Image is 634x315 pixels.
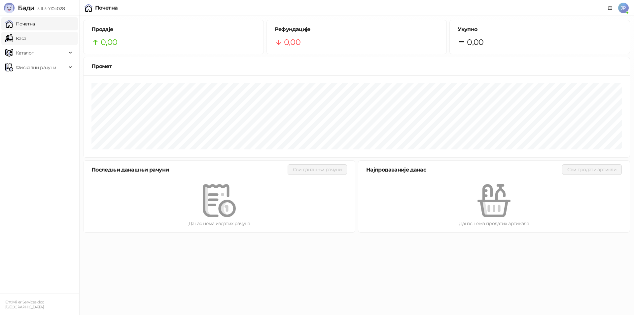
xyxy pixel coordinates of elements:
button: Сви данашњи рачуни [288,164,347,175]
span: 0,00 [101,36,117,49]
button: Сви продати артикли [562,164,622,175]
div: Најпродаваније данас [366,166,562,174]
div: Данас нема продатих артикала [369,220,619,227]
span: 3.11.3-710c028 [34,6,65,12]
span: Каталог [16,46,34,59]
a: Документација [605,3,616,13]
a: Каса [5,32,26,45]
div: Почетна [95,5,118,11]
h5: Продаје [91,25,256,33]
div: Промет [91,62,622,70]
div: Данас нема издатих рачуна [94,220,344,227]
span: Фискални рачуни [16,61,56,74]
span: Бади [18,4,34,12]
img: Logo [4,3,15,13]
a: Почетна [5,17,35,30]
div: Последњи данашњи рачуни [91,166,288,174]
span: JP [618,3,629,13]
span: 0,00 [284,36,300,49]
h5: Укупно [458,25,622,33]
small: Ent Miller Services doo [GEOGRAPHIC_DATA] [5,300,44,309]
h5: Рефундације [275,25,439,33]
span: 0,00 [467,36,483,49]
